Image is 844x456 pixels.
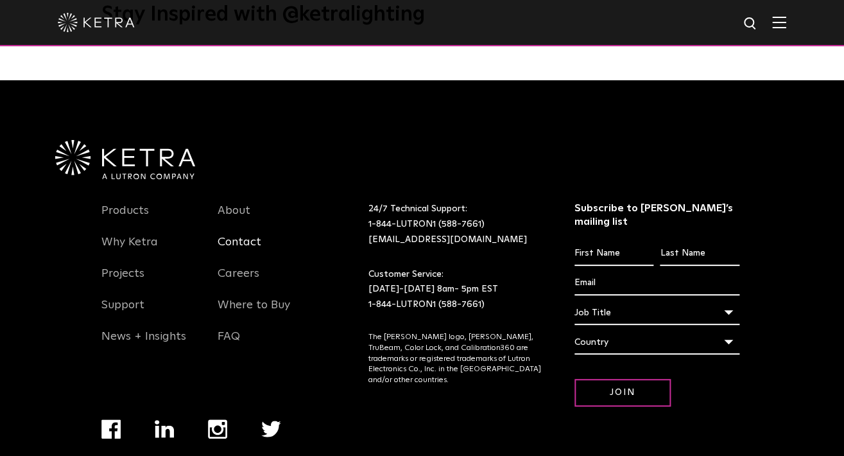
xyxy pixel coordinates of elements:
[368,220,485,229] a: 1-844-LUTRON1 (588-7661)
[218,329,240,359] a: FAQ
[218,235,261,265] a: Contact
[574,379,671,407] input: Join
[155,420,175,438] img: linkedin
[101,298,144,328] a: Support
[101,235,158,265] a: Why Ketra
[368,235,527,244] a: [EMAIL_ADDRESS][DOMAIN_NAME]
[101,267,144,296] a: Projects
[368,300,485,309] a: 1-844-LUTRON1 (588-7661)
[101,329,186,359] a: News + Insights
[574,271,739,295] input: Email
[574,301,739,325] div: Job Title
[368,202,542,247] p: 24/7 Technical Support:
[574,241,653,266] input: First Name
[218,204,250,233] a: About
[218,298,290,328] a: Where to Buy
[368,267,542,313] p: Customer Service: [DATE]-[DATE] 8am- 5pm EST
[58,13,135,32] img: ketra-logo-2019-white
[208,419,227,439] img: instagram
[574,202,739,229] h3: Subscribe to [PERSON_NAME]’s mailing list
[101,202,199,359] div: Navigation Menu
[101,204,149,233] a: Products
[101,419,121,439] img: facebook
[261,421,281,437] img: twitter
[660,241,739,266] input: Last Name
[772,16,786,28] img: Hamburger%20Nav.svg
[55,140,195,180] img: Ketra-aLutronCo_White_RGB
[368,332,542,386] p: The [PERSON_NAME] logo, [PERSON_NAME], TruBeam, Color Lock, and Calibration360 are trademarks or ...
[574,330,739,355] div: Country
[743,16,759,32] img: search icon
[218,267,259,296] a: Careers
[218,202,315,359] div: Navigation Menu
